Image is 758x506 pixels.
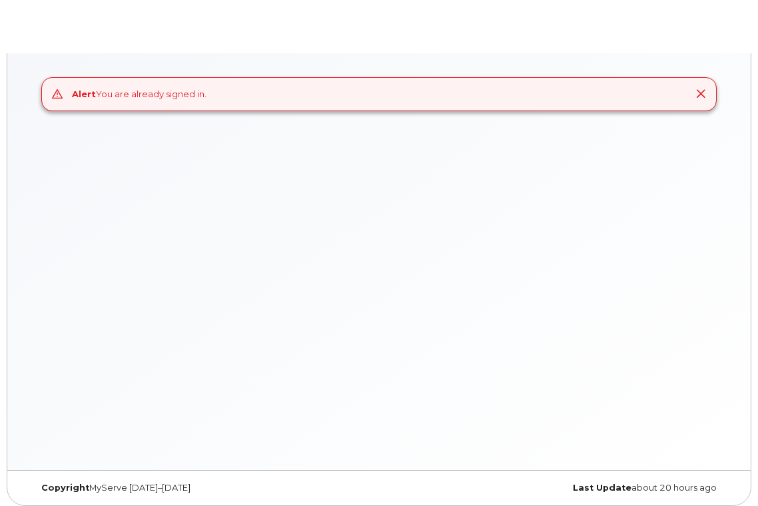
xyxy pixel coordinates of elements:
[573,483,631,493] strong: Last Update
[41,483,89,493] strong: Copyright
[72,89,96,99] strong: Alert
[72,88,206,101] div: You are already signed in.
[31,483,379,493] div: MyServe [DATE]–[DATE]
[379,483,727,493] div: about 20 hours ago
